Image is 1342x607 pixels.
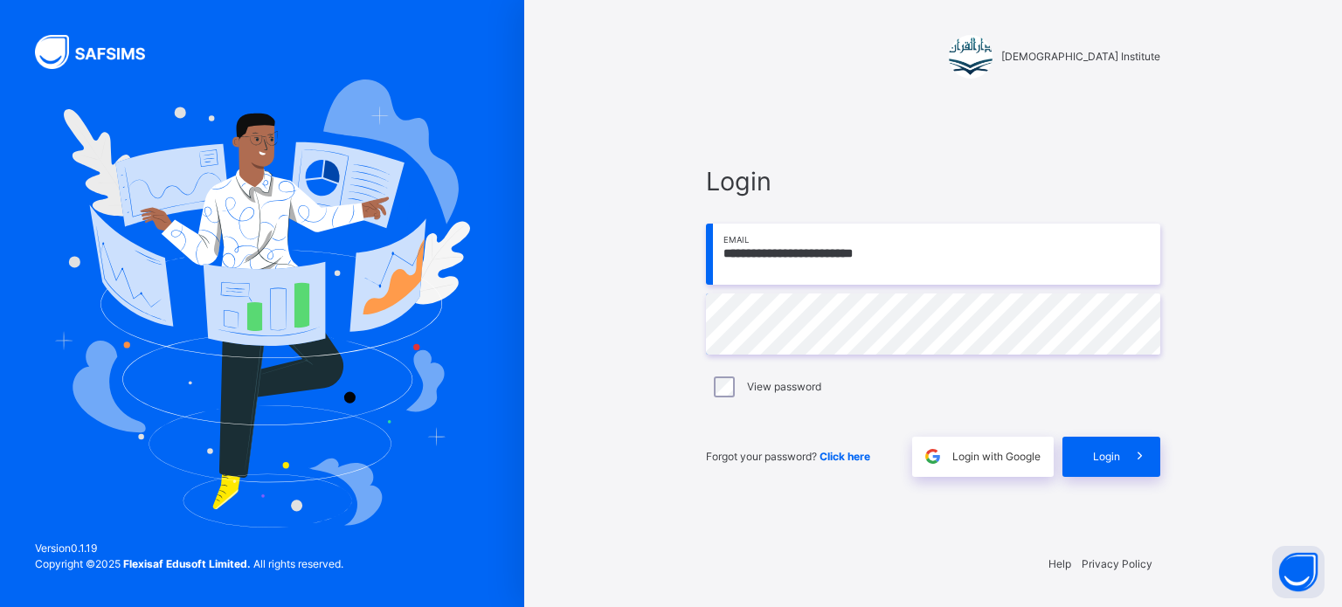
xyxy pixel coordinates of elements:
[923,446,943,466] img: google.396cfc9801f0270233282035f929180a.svg
[1001,49,1160,65] span: [DEMOGRAPHIC_DATA] Institute
[54,79,470,527] img: Hero Image
[1048,557,1071,570] a: Help
[1272,546,1325,598] button: Open asap
[706,450,870,463] span: Forgot your password?
[123,557,251,570] strong: Flexisaf Edusoft Limited.
[706,162,1160,200] span: Login
[35,541,343,556] span: Version 0.1.19
[1093,449,1120,465] span: Login
[747,379,821,395] label: View password
[952,449,1041,465] span: Login with Google
[35,557,343,570] span: Copyright © 2025 All rights reserved.
[35,35,166,69] img: SAFSIMS Logo
[820,450,870,463] a: Click here
[1082,557,1152,570] a: Privacy Policy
